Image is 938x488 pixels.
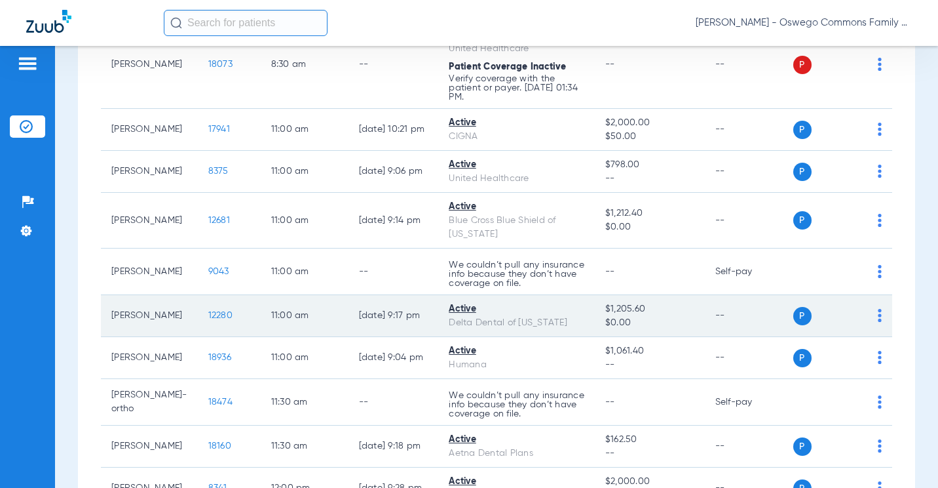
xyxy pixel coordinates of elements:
span: P [793,437,812,456]
td: [PERSON_NAME] [101,295,198,337]
span: P [793,121,812,139]
td: -- [348,21,439,109]
td: 11:00 AM [261,249,348,295]
span: Patient Coverage Inactive [449,62,566,71]
td: -- [705,426,793,468]
span: 8375 [208,167,229,176]
td: 11:30 AM [261,426,348,468]
td: [PERSON_NAME] [101,21,198,109]
div: Active [449,302,584,316]
td: [PERSON_NAME] [101,426,198,468]
span: $162.50 [605,433,694,447]
span: $2,000.00 [605,116,694,130]
span: -- [605,397,615,407]
td: -- [348,249,439,295]
span: $1,212.40 [605,207,694,220]
td: -- [705,151,793,193]
div: Active [449,200,584,214]
td: [PERSON_NAME]-ortho [101,379,198,426]
td: -- [348,379,439,426]
img: group-dot-blue.svg [878,351,882,364]
span: $0.00 [605,220,694,234]
span: $798.00 [605,158,694,172]
div: Active [449,344,584,358]
td: [DATE] 10:21 PM [348,109,439,151]
span: 9043 [208,267,229,276]
td: 11:00 AM [261,337,348,379]
div: Delta Dental of [US_STATE] [449,316,584,330]
td: -- [705,295,793,337]
span: [PERSON_NAME] - Oswego Commons Family Dental [696,16,912,30]
td: -- [705,193,793,249]
div: Aetna Dental Plans [449,447,584,460]
span: $0.00 [605,316,694,330]
img: group-dot-blue.svg [878,396,882,409]
td: -- [705,21,793,109]
div: United Healthcare [449,42,584,56]
img: Search Icon [170,17,182,29]
span: P [793,349,812,367]
span: -- [605,447,694,460]
td: 11:00 AM [261,109,348,151]
td: [DATE] 9:17 PM [348,295,439,337]
span: 17941 [208,125,230,134]
img: group-dot-blue.svg [878,123,882,136]
td: [DATE] 9:14 PM [348,193,439,249]
div: United Healthcare [449,172,584,186]
img: group-dot-blue.svg [878,265,882,278]
span: $1,061.40 [605,344,694,358]
img: group-dot-blue.svg [878,165,882,178]
div: Active [449,158,584,172]
span: -- [605,172,694,186]
span: 12280 [208,311,233,320]
td: [DATE] 9:18 PM [348,426,439,468]
span: -- [605,60,615,69]
td: Self-pay [705,249,793,295]
span: -- [605,358,694,372]
img: hamburger-icon [17,56,38,71]
td: [DATE] 9:04 PM [348,337,439,379]
span: P [793,56,812,74]
span: -- [605,267,615,276]
p: We couldn’t pull any insurance info because they don’t have coverage on file. [449,260,584,288]
span: P [793,307,812,325]
td: 8:30 AM [261,21,348,109]
td: [PERSON_NAME] [101,249,198,295]
p: We couldn’t pull any insurance info because they don’t have coverage on file. [449,391,584,418]
td: [PERSON_NAME] [101,193,198,249]
td: [PERSON_NAME] [101,151,198,193]
td: Self-pay [705,379,793,426]
img: group-dot-blue.svg [878,439,882,453]
span: 18936 [208,353,231,362]
span: 18474 [208,397,233,407]
p: Verify coverage with the patient or payer. [DATE] 01:34 PM. [449,74,584,102]
img: group-dot-blue.svg [878,214,882,227]
div: CIGNA [449,130,584,144]
div: Active [449,116,584,130]
span: $50.00 [605,130,694,144]
td: 11:00 AM [261,151,348,193]
img: group-dot-blue.svg [878,309,882,322]
td: [PERSON_NAME] [101,337,198,379]
img: group-dot-blue.svg [878,58,882,71]
div: Active [449,433,584,447]
td: 11:00 AM [261,295,348,337]
img: Zuub Logo [26,10,71,33]
span: $1,205.60 [605,302,694,316]
span: 18160 [208,441,231,451]
td: -- [705,337,793,379]
td: 11:30 AM [261,379,348,426]
input: Search for patients [164,10,328,36]
td: 11:00 AM [261,193,348,249]
div: Blue Cross Blue Shield of [US_STATE] [449,214,584,241]
div: Humana [449,358,584,372]
span: P [793,211,812,230]
td: -- [705,109,793,151]
span: P [793,163,812,181]
td: [PERSON_NAME] [101,109,198,151]
td: [DATE] 9:06 PM [348,151,439,193]
span: 18073 [208,60,233,69]
span: 12681 [208,216,230,225]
